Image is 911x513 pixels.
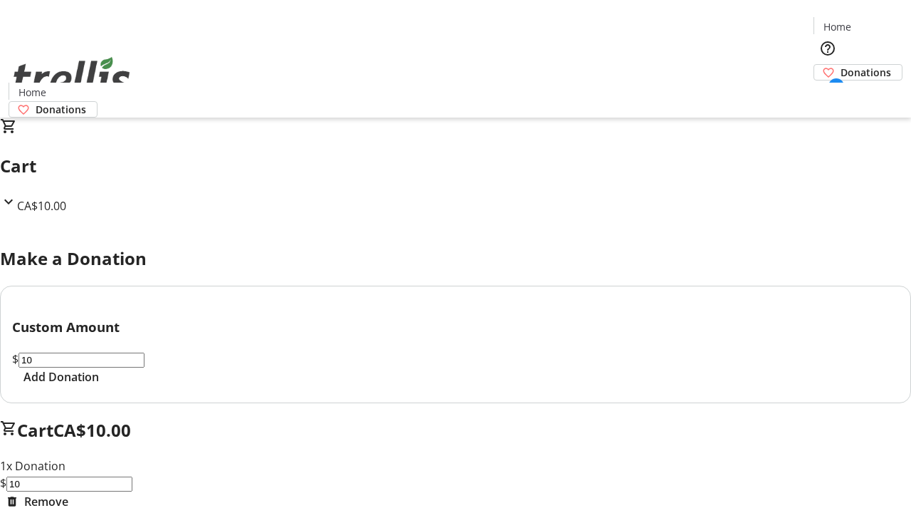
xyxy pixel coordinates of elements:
a: Home [814,19,860,34]
input: Donation Amount [6,477,132,492]
span: Home [19,85,46,100]
span: CA$10.00 [17,198,66,214]
h3: Custom Amount [12,317,899,337]
span: CA$10.00 [53,418,131,442]
button: Cart [813,81,842,109]
button: Add Donation [12,368,110,385]
span: Donations [36,102,86,117]
span: Add Donation [23,368,99,385]
span: Remove [24,493,68,510]
button: Help [813,34,842,63]
img: Orient E2E Organization MorWpmMO7W's Logo [9,41,135,113]
input: Donation Amount [19,353,144,368]
a: Home [9,85,55,100]
span: Donations [841,65,891,80]
span: Home [823,19,851,34]
a: Donations [9,101,98,118]
a: Donations [813,64,902,81]
span: $ [12,351,19,367]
